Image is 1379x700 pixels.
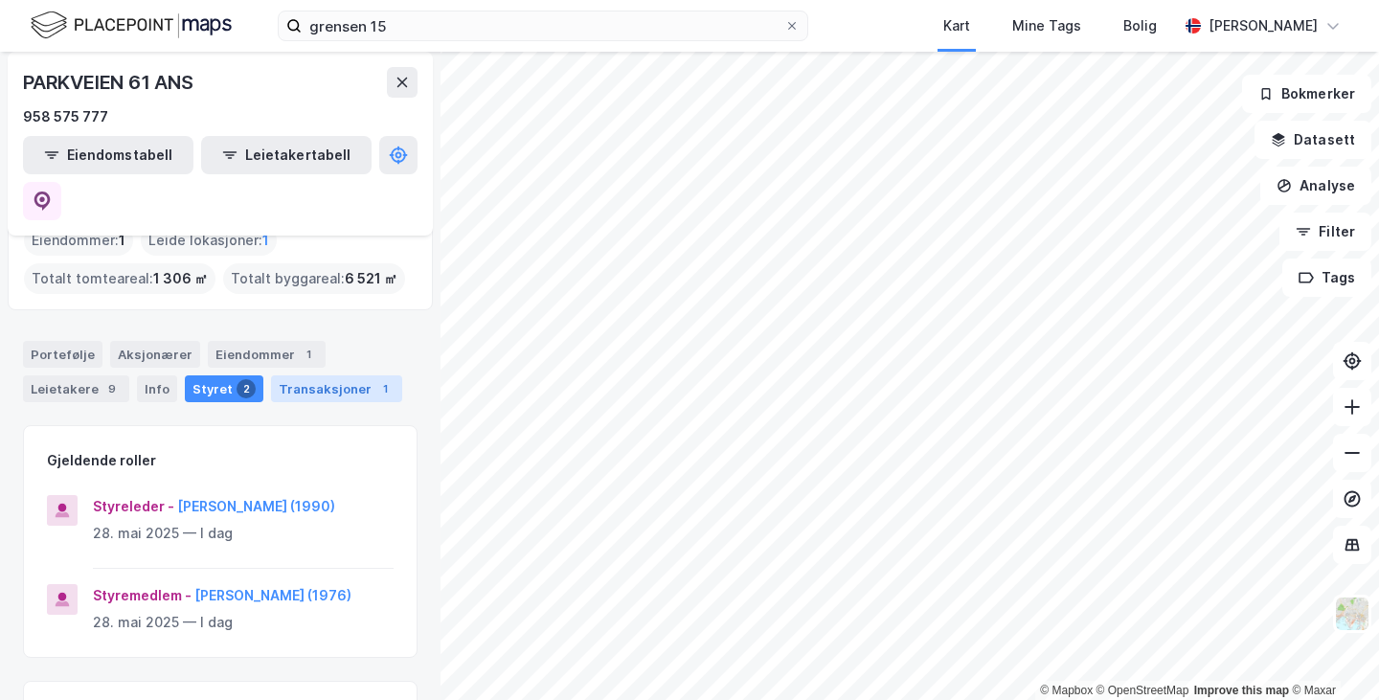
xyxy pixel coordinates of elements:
a: Improve this map [1194,684,1289,697]
div: Mine Tags [1012,14,1081,37]
a: Mapbox [1040,684,1093,697]
div: Aksjonærer [110,341,200,368]
div: 28. mai 2025 — I dag [93,611,394,634]
div: Totalt tomteareal : [24,263,215,294]
span: 1 306 ㎡ [153,267,208,290]
input: Søk på adresse, matrikkel, gårdeiere, leietakere eller personer [302,11,784,40]
div: 958 575 777 [23,105,108,128]
button: Filter [1279,213,1371,251]
div: PARKVEIEN 61 ANS [23,67,197,98]
div: Info [137,375,177,402]
div: Transaksjoner [271,375,402,402]
div: 2 [237,379,256,398]
div: 9 [102,379,122,398]
img: logo.f888ab2527a4732fd821a326f86c7f29.svg [31,9,232,42]
button: Tags [1282,259,1371,297]
div: Portefølje [23,341,102,368]
div: Styret [185,375,263,402]
button: Leietakertabell [201,136,372,174]
div: Bolig [1123,14,1157,37]
span: 1 [119,229,125,252]
div: 28. mai 2025 — I dag [93,522,394,545]
div: Leide lokasjoner : [141,225,277,256]
div: [PERSON_NAME] [1209,14,1318,37]
a: OpenStreetMap [1096,684,1189,697]
div: Leietakere [23,375,129,402]
span: 1 [262,229,269,252]
div: Eiendommer : [24,225,133,256]
div: 1 [375,379,395,398]
div: Totalt byggareal : [223,263,405,294]
button: Bokmerker [1242,75,1371,113]
button: Datasett [1255,121,1371,159]
div: 1 [299,345,318,364]
iframe: Chat Widget [1283,608,1379,700]
button: Analyse [1260,167,1371,205]
span: 6 521 ㎡ [345,267,397,290]
div: Kontrollprogram for chat [1283,608,1379,700]
div: Eiendommer [208,341,326,368]
img: Z [1334,596,1370,632]
div: Kart [943,14,970,37]
div: Gjeldende roller [47,449,156,472]
button: Eiendomstabell [23,136,193,174]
